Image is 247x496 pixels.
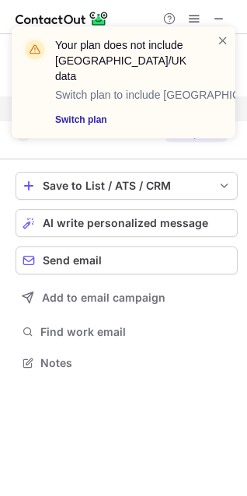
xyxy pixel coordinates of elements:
[16,209,238,237] button: AI write personalized message
[42,292,165,304] span: Add to email campaign
[43,217,208,229] span: AI write personalized message
[16,246,238,274] button: Send email
[23,37,47,62] img: warning
[16,321,238,343] button: Find work email
[55,37,198,84] header: Your plan does not include [GEOGRAPHIC_DATA]/UK data
[43,254,102,267] span: Send email
[40,356,231,370] span: Notes
[16,352,238,374] button: Notes
[16,172,238,200] button: save-profile-one-click
[43,180,210,192] div: Save to List / ATS / CRM
[40,325,231,339] span: Find work email
[16,9,109,28] img: ContactOut v5.3.10
[55,112,198,127] a: Switch plan
[16,284,238,312] button: Add to email campaign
